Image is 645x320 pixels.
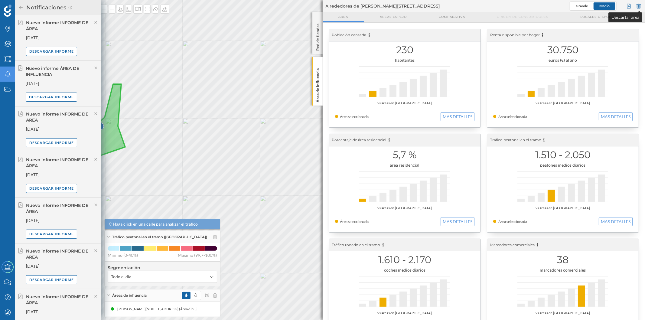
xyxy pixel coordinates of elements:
div: Descartar área [608,12,642,22]
div: Nuevo informe INFORME DE AREA [26,248,90,260]
span: Soporte [12,4,34,10]
div: Porcentaje de área residencial [329,134,480,146]
div: habitantes [335,57,474,63]
span: Áreas espejo [380,15,407,19]
div: vs áreas en [GEOGRAPHIC_DATA] [335,100,474,106]
span: Area [338,15,348,19]
img: Marker [96,121,104,133]
button: MAS DETALLES [599,112,633,121]
span: Origen de consumidores [497,15,548,19]
div: marcadores comerciales [493,267,633,273]
div: vs áreas en [GEOGRAPHIC_DATA] [493,310,633,316]
span: Máximo (99,7-100%) [178,252,217,258]
span: Área seleccionada [340,114,369,119]
span: Comparativa [439,15,465,19]
div: vs áreas en [GEOGRAPHIC_DATA] [335,205,474,211]
button: MAS DETALLES [599,217,633,226]
h1: 230 [335,44,474,56]
div: Nuevo informe INFORME DE ÁREA [26,20,90,32]
div: área residencial [335,162,474,168]
p: Red de tiendas [314,21,321,51]
div: vs áreas en [GEOGRAPHIC_DATA] [493,205,633,211]
div: vs áreas en [GEOGRAPHIC_DATA] [335,310,474,316]
div: [DATE] [26,126,98,132]
div: [DATE] [26,263,98,269]
div: Nuevo informe INFORME DE ÁREA [26,157,90,169]
img: Geoblink Logo [4,5,11,17]
span: Todo el día [111,274,131,280]
div: [DATE] [26,80,98,87]
div: euros (€) al año [493,57,633,63]
div: coches medios diarios [335,267,474,273]
span: Grande [576,4,588,8]
div: [DATE] [26,172,98,178]
div: peatones medios diarios [493,162,633,168]
span: Mínimo (0-40%) [108,252,138,258]
div: [DATE] [26,217,98,224]
span: Área seleccionada [498,219,527,224]
h4: Segmentación [108,265,217,271]
div: [DATE] [26,309,98,315]
h1: 1.510 - 2.050 [493,149,633,161]
span: Haga click en una calle para analizar el tráfico [113,221,198,227]
h2: Notificaciones [24,3,68,12]
span: Tráfico peatonal en el tramo ([GEOGRAPHIC_DATA]) [112,234,207,240]
span: Área seleccionada [340,219,369,224]
div: Nuevo informe INFORME DE AREA [26,111,90,123]
h1: 1.610 - 2.170 [335,254,474,266]
div: Marcadores comerciales [487,239,639,251]
div: Renta disponible por hogar [487,29,639,41]
div: Nuevo informe ÁREA DE INFLUENCIA [26,65,90,77]
div: Tráfico rodado en el tramo [329,239,480,251]
p: Área de influencia [314,66,321,103]
div: Nuevo informe INFORME DE ÁREA [26,202,90,214]
h1: 38 [493,254,633,266]
span: Áreas de influencia [112,293,147,298]
span: Alrededores de [PERSON_NAME][STREET_ADDRESS] [326,3,440,9]
span: Locales disponibles [580,15,622,19]
span: Medio [599,4,610,8]
button: MAS DETALLES [441,217,474,226]
button: MAS DETALLES [441,112,474,121]
div: Tráfico peatonal en el tramo [487,134,639,146]
span: Área seleccionada [498,114,527,119]
h1: 30.750 [493,44,633,56]
div: Población censada [329,29,480,41]
div: [PERSON_NAME][STREET_ADDRESS] (Área dibujada) [117,306,206,312]
div: Nuevo informe INFORME DE ÁREA [26,294,90,306]
div: vs áreas en [GEOGRAPHIC_DATA] [493,100,633,106]
div: [DATE] [26,35,98,41]
h1: 5,7 % [335,149,474,161]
